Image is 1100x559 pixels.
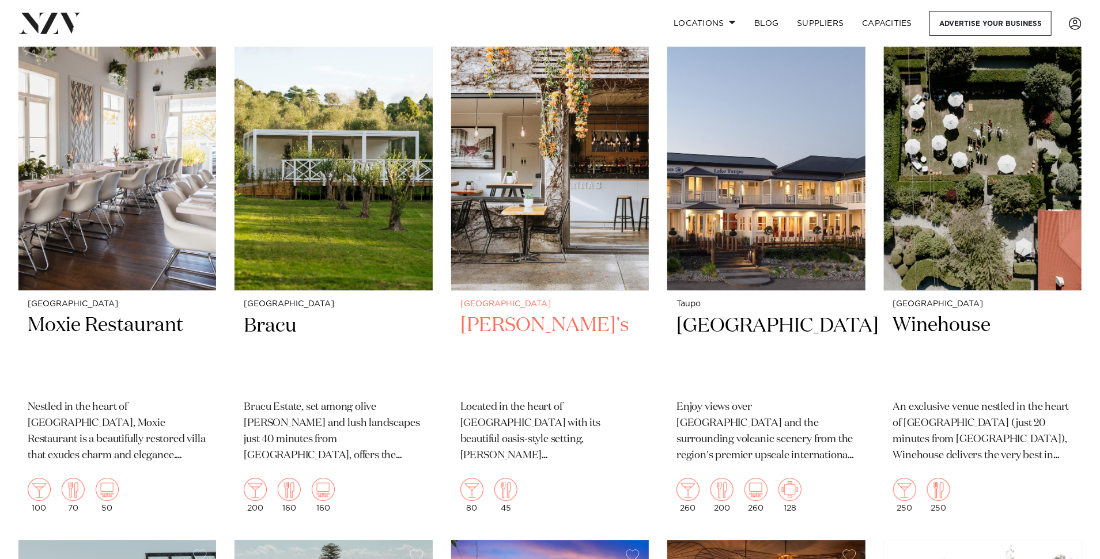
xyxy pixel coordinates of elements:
[710,478,734,512] div: 200
[676,478,700,512] div: 260
[893,313,1072,390] h2: Winehouse
[460,478,483,501] img: cocktail.png
[778,478,802,501] img: meeting.png
[893,300,1072,309] small: [GEOGRAPHIC_DATA]
[927,478,950,501] img: dining.png
[244,300,423,309] small: [GEOGRAPHIC_DATA]
[460,478,483,512] div: 80
[18,25,216,522] a: [GEOGRAPHIC_DATA] Moxie Restaurant Nestled in the heart of [GEOGRAPHIC_DATA], Moxie Restaurant is...
[28,478,51,501] img: cocktail.png
[893,478,916,501] img: cocktail.png
[893,400,1072,464] p: An exclusive venue nestled in the heart of [GEOGRAPHIC_DATA] (just 20 minutes from [GEOGRAPHIC_DA...
[96,478,119,512] div: 50
[494,478,517,512] div: 45
[893,478,916,512] div: 250
[494,478,517,501] img: dining.png
[278,478,301,512] div: 160
[676,478,700,501] img: cocktail.png
[244,478,267,501] img: cocktail.png
[664,11,745,36] a: Locations
[927,478,950,512] div: 250
[778,478,802,512] div: 128
[745,11,788,36] a: BLOG
[710,478,734,501] img: dining.png
[853,11,922,36] a: Capacities
[235,25,432,522] a: [GEOGRAPHIC_DATA] Bracu Bracu Estate, set among olive [PERSON_NAME] and lush landscapes just 40 m...
[676,313,856,391] h2: [GEOGRAPHIC_DATA]
[244,313,423,391] h2: Bracu
[788,11,853,36] a: SUPPLIERS
[244,478,267,512] div: 200
[676,400,856,464] p: Enjoy views over [GEOGRAPHIC_DATA] and the surrounding volcanic scenery from the region's premier...
[460,313,640,390] h2: [PERSON_NAME]'s
[744,478,768,501] img: theatre.png
[667,25,865,522] a: Taupo [GEOGRAPHIC_DATA] Enjoy views over [GEOGRAPHIC_DATA] and the surrounding volcanic scenery f...
[278,478,301,501] img: dining.png
[460,400,640,464] p: Located in the heart of [GEOGRAPHIC_DATA] with its beautiful oasis-style setting, [PERSON_NAME][G...
[62,478,85,501] img: dining.png
[28,300,207,309] small: [GEOGRAPHIC_DATA]
[28,313,207,390] h2: Moxie Restaurant
[28,400,207,464] p: Nestled in the heart of [GEOGRAPHIC_DATA], Moxie Restaurant is a beautifully restored villa that ...
[244,400,423,464] p: Bracu Estate, set among olive [PERSON_NAME] and lush landscapes just 40 minutes from [GEOGRAPHIC_...
[451,25,649,522] a: [GEOGRAPHIC_DATA] [PERSON_NAME]'s Located in the heart of [GEOGRAPHIC_DATA] with its beautiful oa...
[18,13,81,33] img: nzv-logo.png
[312,478,335,512] div: 160
[96,478,119,501] img: theatre.png
[312,478,335,501] img: theatre.png
[929,11,1052,36] a: Advertise your business
[676,300,856,309] small: Taupo
[744,478,768,512] div: 260
[884,25,1082,522] a: [GEOGRAPHIC_DATA] Winehouse An exclusive venue nestled in the heart of [GEOGRAPHIC_DATA] (just 20...
[28,478,51,512] div: 100
[62,478,85,512] div: 70
[460,300,640,309] small: [GEOGRAPHIC_DATA]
